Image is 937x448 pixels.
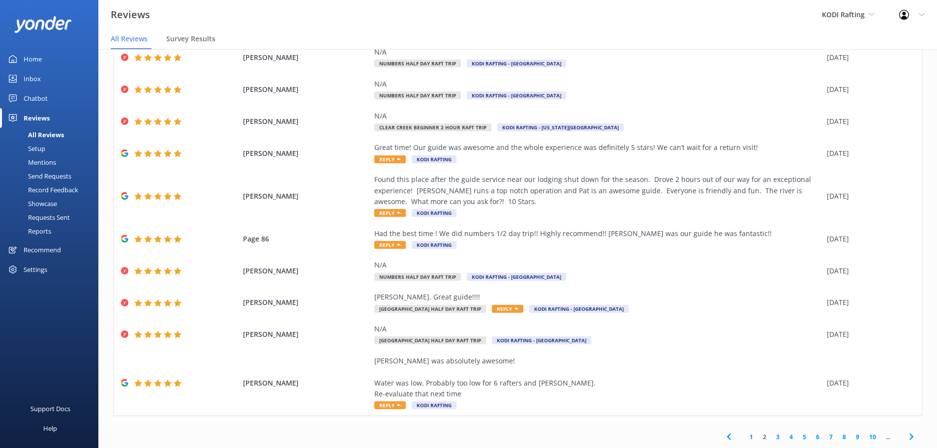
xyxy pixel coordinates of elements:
div: Mentions [6,155,56,169]
a: 7 [824,432,838,442]
div: [DATE] [827,116,909,127]
div: [DATE] [827,234,909,244]
span: Numbers Half Day Raft Trip [374,273,461,281]
span: Reply [374,209,406,217]
span: KODI Rafting [822,10,865,19]
div: [DATE] [827,266,909,276]
a: 2 [758,432,771,442]
div: [DATE] [827,52,909,63]
a: 6 [811,432,824,442]
div: Requests Sent [6,210,70,224]
span: KODI Rafting - [US_STATE][GEOGRAPHIC_DATA] [497,123,624,131]
span: [PERSON_NAME] [243,52,370,63]
span: Numbers Half Day Raft Trip [374,91,461,99]
a: Requests Sent [6,210,98,224]
a: Mentions [6,155,98,169]
div: [DATE] [827,378,909,388]
a: 10 [864,432,881,442]
div: [DATE] [827,84,909,95]
div: Settings [24,260,47,279]
span: [PERSON_NAME] [243,329,370,340]
div: N/A [374,260,822,270]
a: 8 [838,432,851,442]
div: [DATE] [827,148,909,159]
span: [PERSON_NAME] [243,84,370,95]
div: Help [43,418,57,438]
span: KODI Rafting [412,209,456,217]
span: Reply [374,241,406,249]
a: Showcase [6,197,98,210]
span: [PERSON_NAME] [243,266,370,276]
div: Home [24,49,42,69]
h3: Reviews [111,7,150,23]
a: 3 [771,432,785,442]
span: KODI Rafting - [GEOGRAPHIC_DATA] [529,305,629,313]
span: Reply [374,155,406,163]
span: KODI Rafting [412,155,456,163]
span: KODI Rafting - [GEOGRAPHIC_DATA] [492,336,591,344]
span: [GEOGRAPHIC_DATA] Half Day Raft Trip [374,305,486,313]
div: Support Docs [30,399,70,418]
div: All Reviews [6,128,64,142]
span: [PERSON_NAME] [243,378,370,388]
span: [PERSON_NAME] [243,297,370,308]
div: Inbox [24,69,41,89]
div: Had the best time ! We did numbers 1/2 day trip!! Highly recommend!! [PERSON_NAME] was our guide ... [374,228,822,239]
span: KODI Rafting [412,241,456,249]
span: KODI Rafting - [GEOGRAPHIC_DATA] [467,91,566,99]
div: [DATE] [827,297,909,308]
a: Reports [6,224,98,238]
div: [DATE] [827,329,909,340]
span: [PERSON_NAME] [243,148,370,159]
div: Recommend [24,240,61,260]
span: [GEOGRAPHIC_DATA] Half Day Raft Trip [374,336,486,344]
div: [DATE] [827,191,909,202]
div: Showcase [6,197,57,210]
div: Setup [6,142,45,155]
span: [PERSON_NAME] [243,191,370,202]
span: KODI Rafting [412,401,456,409]
a: 9 [851,432,864,442]
div: Reviews [24,108,50,128]
div: [PERSON_NAME]. Great guide!!!! [374,292,822,302]
div: N/A [374,324,822,334]
a: Record Feedback [6,183,98,197]
div: N/A [374,111,822,121]
span: Page 86 [243,234,370,244]
div: [PERSON_NAME] was absolutely awesome! Water was low. Probably too low for 6 rafters and [PERSON_N... [374,356,822,400]
span: ... [881,432,895,442]
span: KODI Rafting - [GEOGRAPHIC_DATA] [467,60,566,67]
span: Survey Results [166,34,215,44]
span: Reply [492,305,523,313]
a: 4 [785,432,798,442]
div: Record Feedback [6,183,78,197]
div: N/A [374,47,822,58]
a: 5 [798,432,811,442]
span: Clear Creek Beginner 2 Hour Raft Trip [374,123,491,131]
a: 1 [745,432,758,442]
span: Reply [374,401,406,409]
span: All Reviews [111,34,148,44]
div: Reports [6,224,51,238]
div: Great time! Our guide was awesome and the whole experience was definitely 5 stars! We can’t wait ... [374,142,822,153]
span: Numbers Half Day Raft Trip [374,60,461,67]
span: KODI Rafting - [GEOGRAPHIC_DATA] [467,273,566,281]
div: Chatbot [24,89,48,108]
a: All Reviews [6,128,98,142]
div: Send Requests [6,169,71,183]
div: Found this place after the guide service near our lodging shut down for the season. Drove 2 hours... [374,174,822,207]
div: N/A [374,79,822,90]
span: [PERSON_NAME] [243,116,370,127]
img: yonder-white-logo.png [15,16,71,32]
a: Setup [6,142,98,155]
a: Send Requests [6,169,98,183]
